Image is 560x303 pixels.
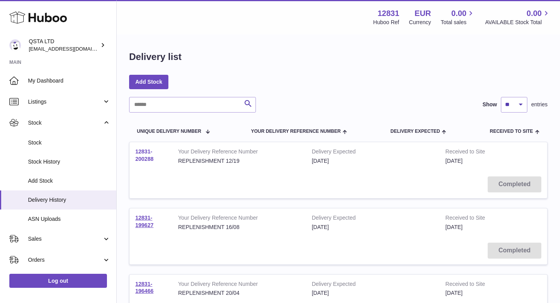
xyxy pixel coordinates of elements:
[178,214,300,224] strong: Your Delivery Reference Number
[28,177,110,185] span: Add Stock
[485,19,551,26] span: AVAILABLE Stock Total
[415,8,431,19] strong: EUR
[135,215,154,228] a: 12831-199627
[485,8,551,26] a: 0.00 AVAILABLE Stock Total
[251,129,341,134] span: Your Delivery Reference Number
[28,196,110,204] span: Delivery History
[135,148,154,162] a: 12831-200288
[445,224,462,230] span: [DATE]
[28,235,102,243] span: Sales
[445,214,509,224] strong: Received to Site
[445,290,462,296] span: [DATE]
[28,158,110,166] span: Stock History
[527,8,542,19] span: 0.00
[312,148,434,157] strong: Delivery Expected
[178,289,300,297] div: REPLENISHMENT 20/04
[312,280,434,290] strong: Delivery Expected
[178,280,300,290] strong: Your Delivery Reference Number
[373,19,399,26] div: Huboo Ref
[390,129,440,134] span: Delivery Expected
[312,157,434,165] div: [DATE]
[483,101,497,108] label: Show
[29,46,114,52] span: [EMAIL_ADDRESS][DOMAIN_NAME]
[28,256,102,264] span: Orders
[441,8,475,26] a: 0.00 Total sales
[312,224,434,231] div: [DATE]
[409,19,431,26] div: Currency
[178,157,300,165] div: REPLENISHMENT 12/19
[445,148,509,157] strong: Received to Site
[9,274,107,288] a: Log out
[178,224,300,231] div: REPLENISHMENT 16/08
[451,8,467,19] span: 0.00
[312,289,434,297] div: [DATE]
[129,75,168,89] a: Add Stock
[312,214,434,224] strong: Delivery Expected
[445,280,509,290] strong: Received to Site
[378,8,399,19] strong: 12831
[441,19,475,26] span: Total sales
[490,129,533,134] span: Received to Site
[29,38,99,53] div: QSTA LTD
[28,98,102,106] span: Listings
[28,77,110,85] span: My Dashboard
[531,101,548,108] span: entries
[137,129,201,134] span: Unique Delivery Number
[28,119,102,127] span: Stock
[178,148,300,157] strong: Your Delivery Reference Number
[135,281,154,294] a: 12831-196466
[129,51,182,63] h1: Delivery list
[28,215,110,223] span: ASN Uploads
[9,39,21,51] img: rodcp10@gmail.com
[28,139,110,146] span: Stock
[445,158,462,164] span: [DATE]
